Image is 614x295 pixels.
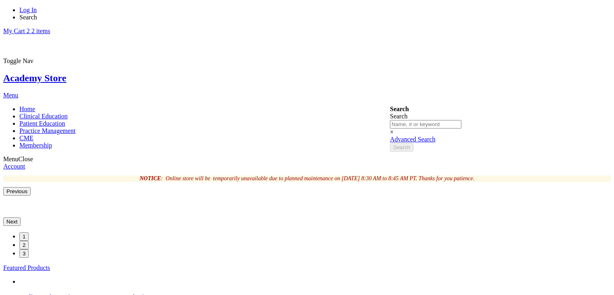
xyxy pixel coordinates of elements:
span: Home [19,105,35,112]
span: Patient Education [19,120,65,127]
span: Clinical Education [19,113,68,120]
input: Name, # or keyword [390,120,461,129]
button: 1 of 3 [19,232,29,241]
strong: Search [390,105,409,112]
button: Previous [3,187,31,196]
a: Academy Store [3,73,66,83]
a: My Cart 2 2 items [3,27,50,34]
span: Menu [3,156,18,162]
a: Account [3,163,25,170]
span: Close [18,156,33,162]
button: 3 of 3 [19,249,29,258]
span: 2 [27,27,31,34]
span: CME [19,135,34,141]
a: Advanced Search [390,136,435,143]
span: Search [19,14,37,21]
span: Search [390,113,408,120]
em: : Online store will be temporarily unavailable due to planned maintenance on [DATE] 8:30 AM to 8:... [140,175,475,181]
button: 2 of 3 [19,241,29,249]
span: items [36,27,50,34]
span: Practice Management [19,127,75,134]
span: Toggle Nav [3,57,34,64]
button: Next [3,217,21,226]
a: Featured Products [3,264,50,271]
span: Search [393,144,410,150]
a: Log In [19,6,37,13]
a: Menu [3,92,18,99]
span: My Cart [3,27,25,34]
button: Search [390,143,413,152]
span: 2 [31,27,50,34]
strong: NOTICE [140,175,161,181]
span: Membership [19,142,52,149]
div: × [390,129,461,136]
